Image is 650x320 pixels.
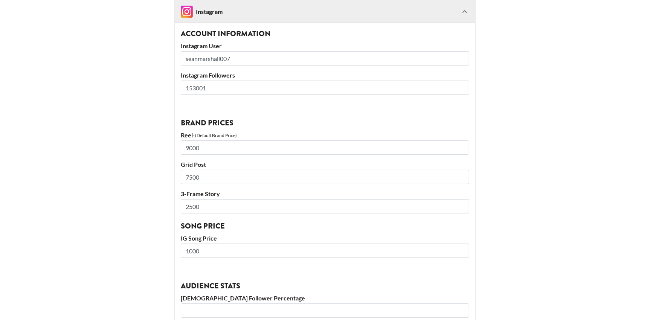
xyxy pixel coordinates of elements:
[181,235,469,242] label: IG Song Price
[175,1,475,22] div: InstagramInstagram
[181,161,469,168] label: Grid Post
[181,294,469,302] label: [DEMOGRAPHIC_DATA] Follower Percentage
[181,30,469,38] h3: Account Information
[181,190,469,198] label: 3-Frame Story
[181,42,469,50] label: Instagram User
[181,6,193,18] img: Instagram
[181,222,469,230] h3: Song Price
[193,133,237,138] div: - (Default Brand Price)
[181,119,469,127] h3: Brand Prices
[181,131,193,139] label: Reel
[181,282,469,290] h3: Audience Stats
[181,6,223,18] div: Instagram
[181,72,469,79] label: Instagram Followers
